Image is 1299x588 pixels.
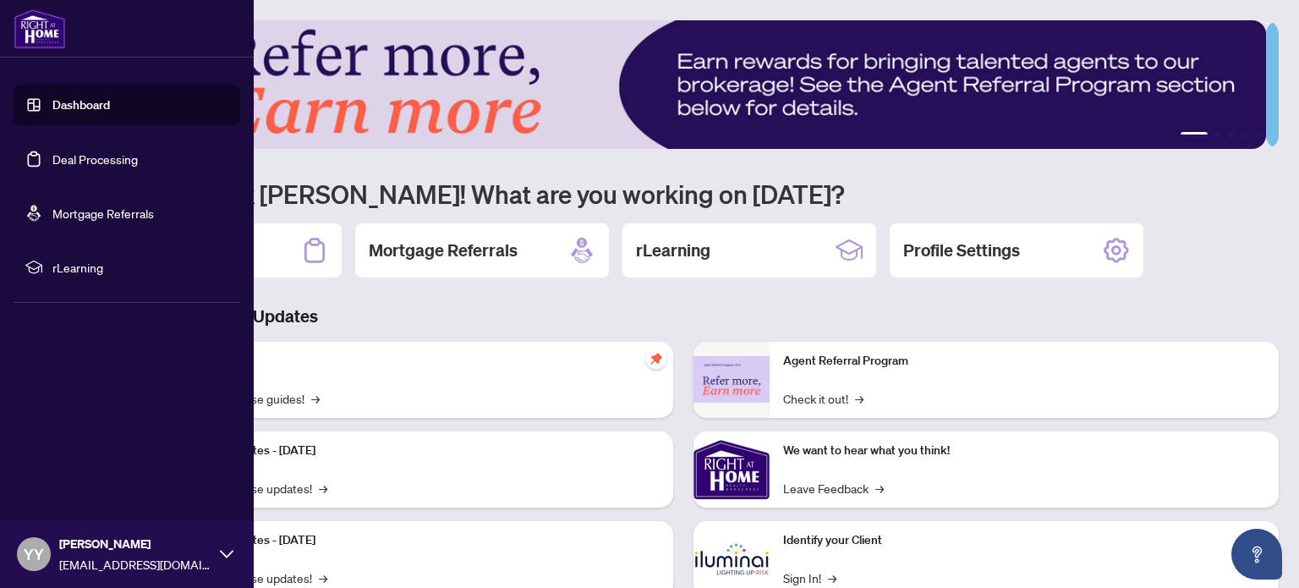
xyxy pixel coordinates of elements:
a: Dashboard [52,97,110,113]
button: 2 [1214,132,1221,139]
p: Agent Referral Program [783,352,1265,371]
span: rLearning [52,258,228,277]
a: Sign In!→ [783,569,836,587]
p: Identify your Client [783,531,1265,550]
span: [EMAIL_ADDRESS][DOMAIN_NAME] [59,555,211,574]
button: 3 [1228,132,1235,139]
img: logo [14,8,66,49]
h2: rLearning [636,239,710,262]
span: → [311,389,320,408]
span: pushpin [646,349,666,369]
p: Self-Help [178,352,660,371]
button: 4 [1241,132,1248,139]
button: 1 [1181,132,1208,139]
a: Leave Feedback→ [783,479,884,497]
span: [PERSON_NAME] [59,535,211,553]
a: Deal Processing [52,151,138,167]
span: → [319,569,327,587]
span: → [828,569,836,587]
button: Open asap [1231,529,1282,580]
h2: Mortgage Referrals [369,239,518,262]
h3: Brokerage & Industry Updates [88,305,1279,328]
h1: Welcome back [PERSON_NAME]! What are you working on [DATE]? [88,178,1279,210]
img: Slide 0 [88,20,1266,149]
img: Agent Referral Program [693,356,770,403]
span: → [319,479,327,497]
p: We want to hear what you think! [783,442,1265,460]
span: YY [24,542,44,566]
img: We want to hear what you think! [693,431,770,508]
a: Check it out!→ [783,389,863,408]
span: → [855,389,863,408]
button: 5 [1255,132,1262,139]
p: Platform Updates - [DATE] [178,531,660,550]
span: → [875,479,884,497]
a: Mortgage Referrals [52,206,154,221]
p: Platform Updates - [DATE] [178,442,660,460]
h2: Profile Settings [903,239,1020,262]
